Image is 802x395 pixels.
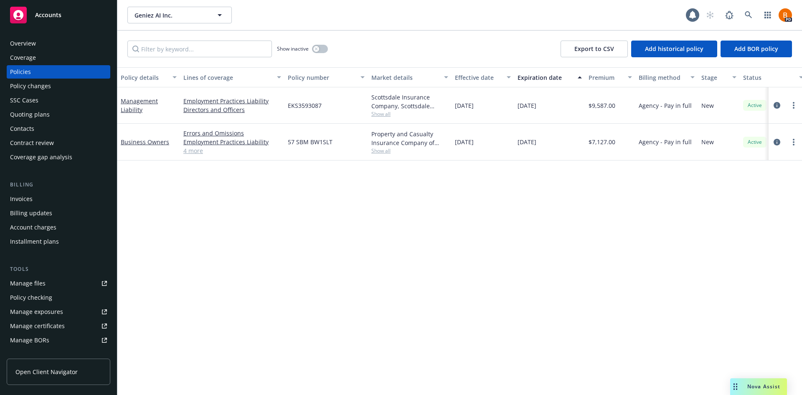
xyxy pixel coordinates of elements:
[789,137,799,147] a: more
[10,235,59,248] div: Installment plans
[455,73,502,82] div: Effective date
[277,45,309,52] span: Show inactive
[183,129,281,138] a: Errors and Omissions
[135,11,207,20] span: Geniez AI Inc.
[371,130,448,147] div: Property and Casualty Insurance Company of [GEOGRAPHIC_DATA], Hartford Insurance Group
[183,73,272,82] div: Lines of coverage
[701,73,727,82] div: Stage
[183,105,281,114] a: Directors and Officers
[183,146,281,155] a: 4 more
[10,108,50,121] div: Quoting plans
[10,192,33,206] div: Invoices
[721,41,792,57] button: Add BOR policy
[455,101,474,110] span: [DATE]
[284,67,368,87] button: Policy number
[10,221,56,234] div: Account charges
[639,101,692,110] span: Agency - Pay in full
[518,73,573,82] div: Expiration date
[518,138,536,146] span: [DATE]
[514,67,585,87] button: Expiration date
[746,102,763,109] span: Active
[10,277,46,290] div: Manage files
[10,122,34,135] div: Contacts
[127,41,272,57] input: Filter by keyword...
[779,8,792,22] img: photo
[702,7,718,23] a: Start snowing
[10,65,31,79] div: Policies
[10,305,63,319] div: Manage exposures
[631,41,717,57] button: Add historical policy
[7,37,110,50] a: Overview
[10,319,65,333] div: Manage certificates
[7,291,110,304] a: Policy checking
[772,100,782,110] a: circleInformation
[7,277,110,290] a: Manage files
[639,138,692,146] span: Agency - Pay in full
[368,67,452,87] button: Market details
[371,147,448,154] span: Show all
[7,192,110,206] a: Invoices
[7,221,110,234] a: Account charges
[645,45,703,53] span: Add historical policy
[759,7,776,23] a: Switch app
[288,138,332,146] span: 57 SBM BW1SLT
[288,101,322,110] span: EKS3593087
[452,67,514,87] button: Effective date
[589,73,623,82] div: Premium
[7,150,110,164] a: Coverage gap analysis
[7,235,110,248] a: Installment plans
[746,138,763,146] span: Active
[7,206,110,220] a: Billing updates
[561,41,628,57] button: Export to CSV
[183,97,281,105] a: Employment Practices Liability
[730,378,787,395] button: Nova Assist
[10,79,51,93] div: Policy changes
[10,94,38,107] div: SSC Cases
[371,110,448,117] span: Show all
[7,51,110,64] a: Coverage
[701,101,714,110] span: New
[7,3,110,27] a: Accounts
[10,51,36,64] div: Coverage
[455,138,474,146] span: [DATE]
[7,94,110,107] a: SSC Cases
[734,45,778,53] span: Add BOR policy
[10,136,54,150] div: Contract review
[7,265,110,273] div: Tools
[7,334,110,347] a: Manage BORs
[740,7,757,23] a: Search
[121,97,158,114] a: Management Liability
[10,37,36,50] div: Overview
[574,45,614,53] span: Export to CSV
[371,93,448,110] div: Scottsdale Insurance Company, Scottsdale Insurance Company (Nationwide), RT Specialty Insurance S...
[635,67,698,87] button: Billing method
[10,150,72,164] div: Coverage gap analysis
[518,101,536,110] span: [DATE]
[121,73,168,82] div: Policy details
[288,73,355,82] div: Policy number
[585,67,635,87] button: Premium
[7,348,110,361] a: Summary of insurance
[183,138,281,146] a: Employment Practices Liability
[180,67,284,87] button: Lines of coverage
[589,138,615,146] span: $7,127.00
[35,12,61,18] span: Accounts
[639,73,685,82] div: Billing method
[10,291,52,304] div: Policy checking
[7,319,110,333] a: Manage certificates
[772,137,782,147] a: circleInformation
[789,100,799,110] a: more
[747,383,780,390] span: Nova Assist
[7,79,110,93] a: Policy changes
[7,305,110,319] a: Manage exposures
[10,348,74,361] div: Summary of insurance
[730,378,741,395] div: Drag to move
[7,108,110,121] a: Quoting plans
[10,206,52,220] div: Billing updates
[7,181,110,189] div: Billing
[15,367,78,376] span: Open Client Navigator
[121,138,169,146] a: Business Owners
[721,7,738,23] a: Report a Bug
[117,67,180,87] button: Policy details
